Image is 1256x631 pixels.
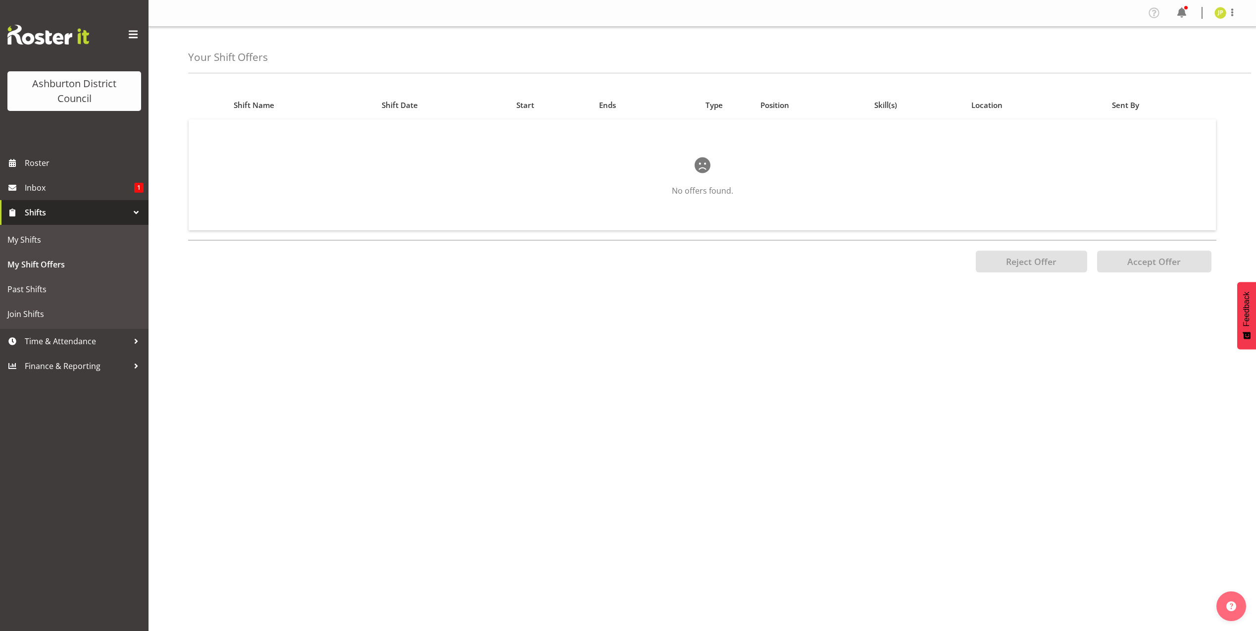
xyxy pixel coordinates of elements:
[25,359,129,373] span: Finance & Reporting
[2,277,146,302] a: Past Shifts
[382,100,418,111] span: Shift Date
[1097,251,1211,272] button: Accept Offer
[7,232,141,247] span: My Shifts
[7,307,141,321] span: Join Shifts
[599,100,616,111] span: Ends
[1006,256,1056,267] span: Reject Offer
[2,252,146,277] a: My Shift Offers
[7,25,89,45] img: Rosterit website logo
[1214,7,1226,19] img: jacqueline-paterson11031.jpg
[1242,292,1251,326] span: Feedback
[705,100,723,111] span: Type
[1226,601,1236,611] img: help-xxl-2.png
[234,100,274,111] span: Shift Name
[874,100,897,111] span: Skill(s)
[7,257,141,272] span: My Shift Offers
[17,76,131,106] div: Ashburton District Council
[7,282,141,297] span: Past Shifts
[188,52,268,63] h4: Your Shift Offers
[1127,256,1181,267] span: Accept Offer
[760,100,789,111] span: Position
[2,227,146,252] a: My Shifts
[25,180,134,195] span: Inbox
[2,302,146,326] a: Join Shifts
[25,205,129,220] span: Shifts
[516,100,534,111] span: Start
[25,156,144,170] span: Roster
[976,251,1087,272] button: Reject Offer
[134,183,144,193] span: 1
[1112,100,1139,111] span: Sent By
[1237,282,1256,349] button: Feedback - Show survey
[25,334,129,349] span: Time & Attendance
[220,185,1184,197] p: No offers found.
[971,100,1003,111] span: Location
